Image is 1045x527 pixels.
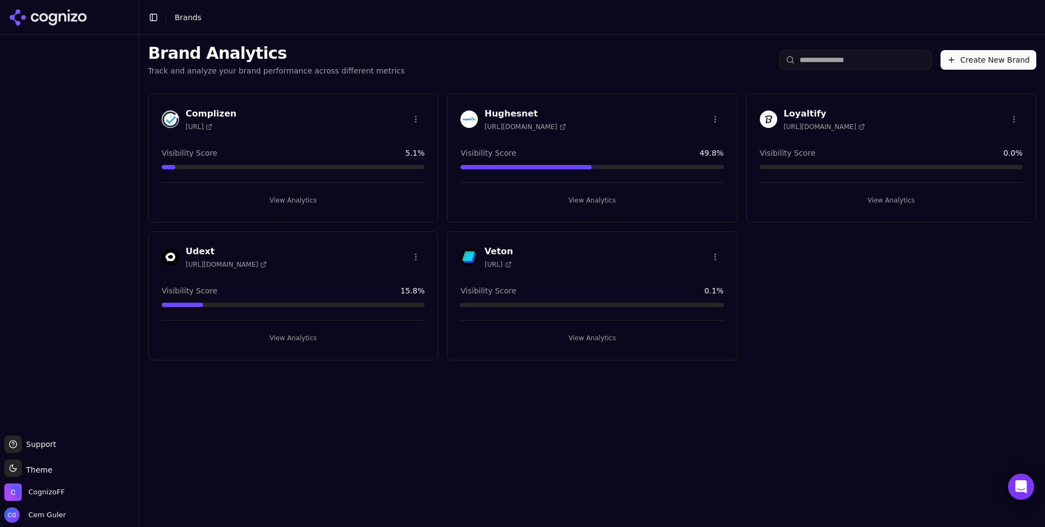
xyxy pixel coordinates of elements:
span: 0.0 % [1003,148,1023,158]
img: CognizoFF [4,483,22,501]
span: [URL][DOMAIN_NAME] [484,122,565,131]
span: 15.8 % [401,285,425,296]
h1: Brand Analytics [148,44,405,63]
span: Brands [175,13,201,22]
nav: breadcrumb [175,12,201,23]
span: CognizoFF [28,487,65,497]
span: Theme [22,465,52,474]
button: View Analytics [162,192,425,209]
img: Cem Guler [4,507,20,523]
img: Loyaltify [760,111,777,128]
span: Visibility Score [162,148,217,158]
p: Track and analyze your brand performance across different metrics [148,65,405,76]
h3: Udext [186,245,267,258]
img: Complizen [162,111,179,128]
div: Open Intercom Messenger [1008,474,1034,500]
span: Support [22,439,56,450]
span: 5.1 % [405,148,425,158]
h3: Hughesnet [484,107,565,120]
span: [URL] [186,122,212,131]
button: Open organization switcher [4,483,65,501]
h3: Complizen [186,107,236,120]
span: [URL][DOMAIN_NAME] [186,260,267,269]
button: View Analytics [460,329,723,347]
button: Create New Brand [941,50,1036,70]
img: Udext [162,248,179,266]
img: Veton [460,248,478,266]
button: View Analytics [460,192,723,209]
span: [URL] [484,260,511,269]
h3: Veton [484,245,513,258]
span: 0.1 % [704,285,724,296]
button: View Analytics [162,329,425,347]
span: Visibility Score [760,148,815,158]
span: 49.8 % [699,148,723,158]
span: Visibility Score [460,148,516,158]
h3: Loyaltify [784,107,865,120]
span: Cem Guler [24,510,66,520]
img: Hughesnet [460,111,478,128]
button: View Analytics [760,192,1023,209]
span: Visibility Score [460,285,516,296]
span: [URL][DOMAIN_NAME] [784,122,865,131]
span: Visibility Score [162,285,217,296]
button: Open user button [4,507,66,523]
